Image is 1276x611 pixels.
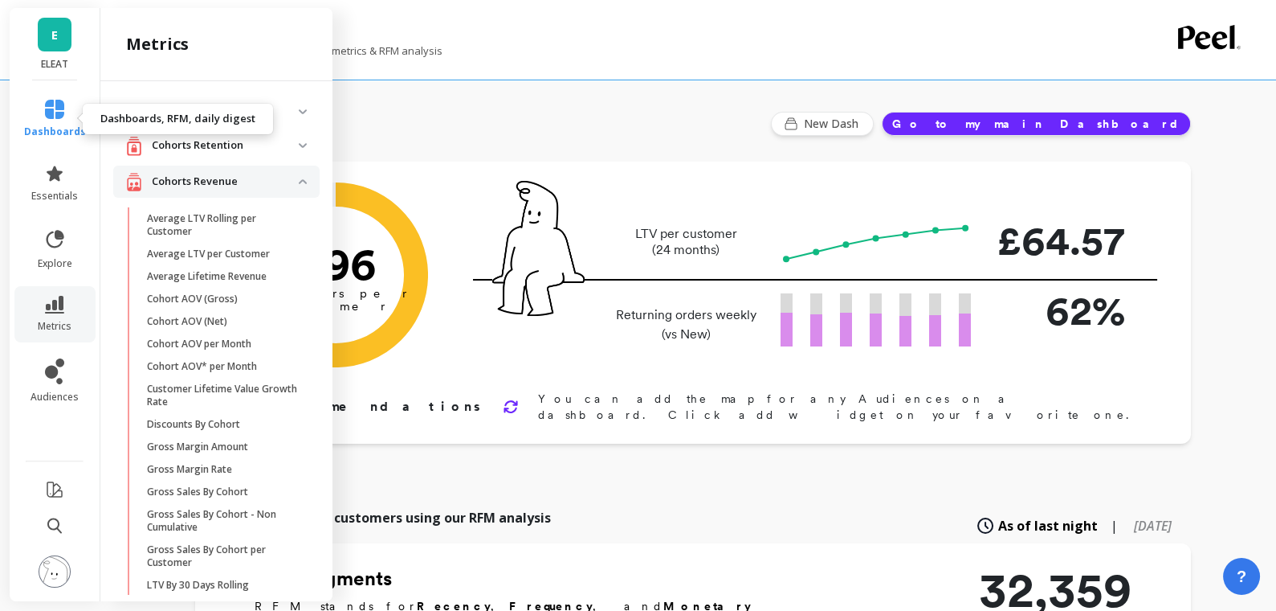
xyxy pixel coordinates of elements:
p: Returning orders weekly (vs New) [611,305,761,344]
span: audiences [31,391,79,404]
img: down caret icon [299,143,307,148]
p: Gross Margin Amount [147,441,248,453]
img: pal seatted on line [492,181,585,316]
img: down caret icon [299,109,307,114]
p: Average LTV per Customer [147,248,270,260]
p: Cohort AOV* per Month [147,360,257,373]
p: You can add the map for any Audiences on a dashboard. Click add widget on your favorite one. [538,391,1139,423]
p: Cohort AOV (Gross) [147,293,238,305]
span: dashboards [24,125,86,138]
button: Go to my main Dashboard [882,112,1191,136]
text: 1.96 [295,237,376,290]
p: Average Lifetime Revenue [147,270,267,283]
p: Gross Sales By Cohort - Non Cumulative [147,508,300,534]
button: ? [1223,558,1260,595]
img: navigation item icon [126,105,142,118]
p: Cohort AOV (Net) [147,315,227,328]
p: Gross Margin Rate [147,463,232,476]
h2: metrics [126,33,189,55]
span: metrics [38,320,71,333]
img: profile picture [39,556,71,588]
p: Recommendations [250,397,483,416]
tspan: orders per [263,286,409,301]
p: Cohort AOV per Month [147,338,251,351]
button: New Dash [771,112,874,136]
p: £64.57 [997,211,1125,271]
img: navigation item icon [126,136,142,156]
p: Gross Sales By Cohort [147,486,248,498]
p: Discounts By Cohort [147,418,240,431]
span: ? [1237,565,1246,588]
p: Cohorts Retention [152,137,299,154]
img: down caret icon [299,179,307,184]
p: Attribution [152,104,299,120]
span: New Dash [804,116,863,132]
p: Cohorts Revenue [152,174,299,190]
span: As of last night [998,516,1098,535]
img: navigation item icon [126,172,142,192]
span: [DATE] [1134,517,1172,535]
h2: RFM Segments [255,566,801,592]
p: Average LTV Rolling per Customer [147,212,300,238]
p: Customer Lifetime Value Growth Rate [147,383,300,408]
span: E [51,26,58,44]
p: Explore all of your customers using our RFM analysis [214,508,551,527]
p: LTV By 30 Days Rolling [147,579,249,592]
p: ELEAT [26,58,84,71]
p: Gross Sales By Cohort per Customer [147,543,300,569]
span: | [1111,516,1118,535]
tspan: customer [284,299,386,314]
span: explore [38,257,72,270]
span: essentials [31,190,78,203]
p: LTV per customer (24 months) [611,226,761,258]
p: 62% [997,281,1125,341]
